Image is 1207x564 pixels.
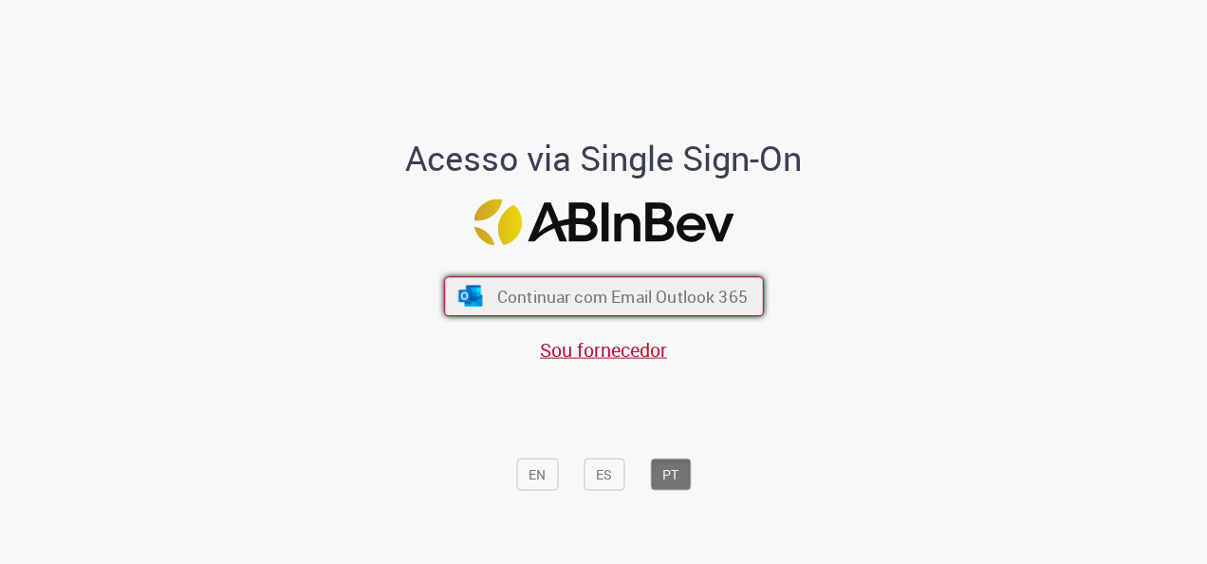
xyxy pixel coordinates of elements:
img: ícone Azure/Microsoft 360 [456,286,484,307]
span: Continuar com Email Outlook 365 [496,286,747,308]
button: ES [584,458,624,490]
h1: Acesso via Single Sign-On [341,139,867,177]
button: EN [516,458,558,490]
button: ícone Azure/Microsoft 360 Continuar com Email Outlook 365 [444,276,764,316]
a: Sou fornecedor [540,336,667,362]
img: Logo ABInBev [474,199,733,246]
button: PT [650,458,691,490]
